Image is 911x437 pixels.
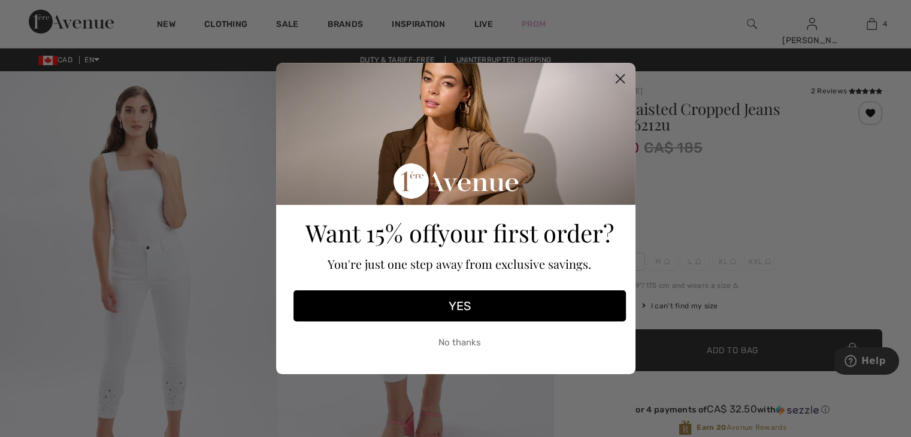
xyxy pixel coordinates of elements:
button: No thanks [293,327,626,357]
span: You're just one step away from exclusive savings. [328,256,591,272]
button: Close dialog [610,68,631,89]
span: Want 15% off [305,217,438,248]
span: your first order? [438,217,614,248]
span: Help [27,8,52,19]
button: YES [293,290,626,321]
